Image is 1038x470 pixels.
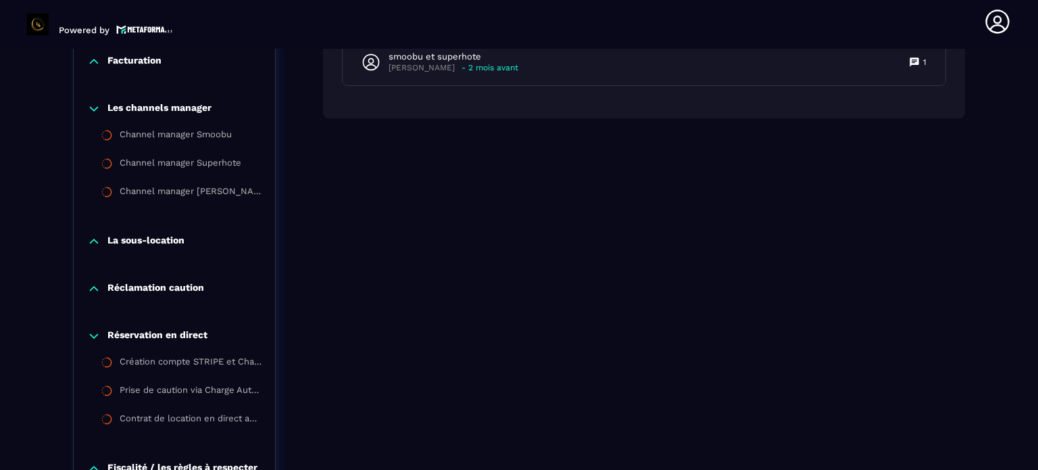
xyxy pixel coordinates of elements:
[120,186,262,201] div: Channel manager [PERSON_NAME]
[120,356,262,371] div: Création compte STRIPE et Charge Automation
[116,24,173,35] img: logo
[107,235,184,248] p: La sous-location
[462,63,518,73] p: - 2 mois avant
[59,25,109,35] p: Powered by
[120,413,262,428] div: Contrat de location en direct automatisé via Jotform
[120,385,262,400] div: Prise de caution via Charge Automation
[389,51,518,63] p: smoobu et superhote
[107,282,204,296] p: Réclamation caution
[120,129,232,144] div: Channel manager Smoobu
[389,63,455,73] p: [PERSON_NAME]
[923,57,926,68] p: 1
[107,55,162,68] p: Facturation
[27,14,49,35] img: logo-branding
[107,329,207,343] p: Réservation en direct
[107,102,212,116] p: Les channels manager
[120,158,241,172] div: Channel manager Superhote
